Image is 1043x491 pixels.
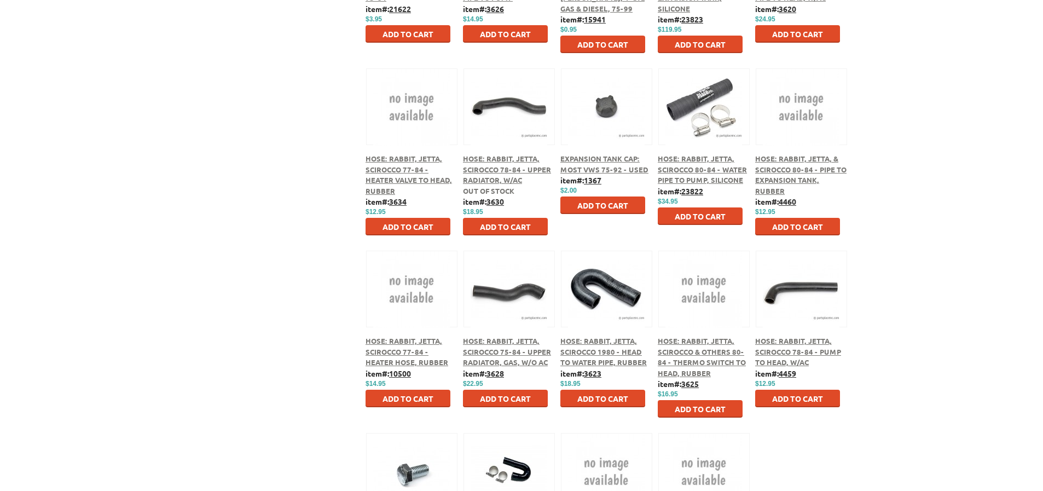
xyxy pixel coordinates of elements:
span: Add to Cart [577,200,628,210]
span: Add to Cart [772,394,823,403]
button: Add to Cart [658,207,743,225]
button: Add to Cart [560,390,645,407]
b: item#: [755,368,796,378]
span: Add to Cart [675,39,726,49]
b: item#: [658,14,703,24]
span: Add to Cart [383,222,433,232]
b: item#: [560,14,606,24]
b: item#: [366,368,411,378]
span: Add to Cart [383,394,433,403]
u: 3634 [389,197,407,206]
u: 3626 [486,4,504,14]
button: Add to Cart [755,218,840,235]
a: Hose: Rabbit, Jetta, & Scirocco 80-84 - Pipe to Expansion Tank, Rubber [755,154,847,195]
a: Hose: Rabbit, Jetta, Scirocco 80-84 - Water Pipe to Pump, Silicone [658,154,747,184]
button: Add to Cart [560,197,645,214]
span: $14.95 [463,15,483,23]
span: Add to Cart [772,29,823,39]
u: 3630 [486,197,504,206]
b: item#: [463,4,504,14]
button: Add to Cart [366,25,450,43]
span: $22.95 [463,380,483,388]
u: 4460 [779,197,796,206]
span: Add to Cart [577,39,628,49]
button: Add to Cart [560,36,645,53]
span: $119.95 [658,26,681,33]
u: 21622 [389,4,411,14]
span: $2.00 [560,187,577,194]
u: 3628 [486,368,504,378]
span: Add to Cart [480,29,531,39]
span: Add to Cart [577,394,628,403]
b: item#: [463,368,504,378]
button: Add to Cart [755,25,840,43]
button: Add to Cart [658,36,743,53]
b: item#: [366,197,407,206]
u: 10500 [389,368,411,378]
span: Add to Cart [772,222,823,232]
u: 3623 [584,368,601,378]
span: Add to Cart [675,404,726,414]
span: $16.95 [658,390,678,398]
u: 3625 [681,379,699,389]
span: Add to Cart [383,29,433,39]
a: Hose: Rabbit, Jetta, Scirocco 78-84 - Pump to Head, W/AC [755,336,841,367]
span: $12.95 [366,208,386,216]
span: $3.95 [366,15,382,23]
button: Add to Cart [463,218,548,235]
span: $34.95 [658,198,678,205]
u: 23823 [681,14,703,24]
button: Add to Cart [463,25,548,43]
a: Hose: Rabbit, Jetta, Scirocco 75-84 - Upper Radiator, Gas, W/O AC [463,336,551,367]
b: item#: [560,175,601,185]
b: item#: [366,4,411,14]
b: item#: [658,186,703,196]
b: item#: [658,379,699,389]
a: Hose: Rabbit, Jetta, Scirocco 78-84 - Upper Radiator, W/AC [463,154,551,184]
u: 23822 [681,186,703,196]
u: 4459 [779,368,796,378]
u: 15941 [584,14,606,24]
a: Hose: Rabbit, Jetta, Scirocco 77-84 - Heater Valve to Head, Rubber [366,154,452,195]
button: Add to Cart [366,390,450,407]
b: item#: [755,197,796,206]
button: Add to Cart [755,390,840,407]
span: $0.95 [560,26,577,33]
a: Hose: Rabbit, Jetta, Scirocco 77-84 - Heater Hose, Rubber [366,336,448,367]
span: Add to Cart [675,211,726,221]
span: $24.95 [755,15,775,23]
span: $14.95 [366,380,386,388]
button: Add to Cart [658,400,743,418]
span: $18.95 [560,380,581,388]
button: Add to Cart [366,218,450,235]
u: 3620 [779,4,796,14]
span: Add to Cart [480,394,531,403]
b: item#: [560,368,601,378]
span: Out of stock [463,186,514,195]
a: Expansion Tank Cap: Most VWs 75-92 - Used [560,154,648,174]
span: $12.95 [755,208,775,216]
a: Hose: Rabbit, Jetta, Scirocco 1980 - Head To Water Pipe, Rubber [560,336,647,367]
a: Hose: Rabbit, Jetta, Scirocco & Others 80-84 - Thermo Switch to Head, Rubber [658,336,746,378]
u: 1367 [584,175,601,185]
button: Add to Cart [463,390,548,407]
b: item#: [463,197,504,206]
span: $12.95 [755,380,775,388]
span: $18.95 [463,208,483,216]
span: Add to Cart [480,222,531,232]
b: item#: [755,4,796,14]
